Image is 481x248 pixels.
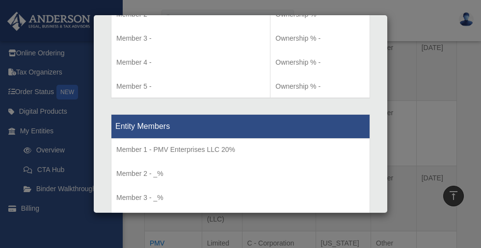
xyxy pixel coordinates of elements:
[116,168,365,180] p: Member 2 - _%
[116,56,265,69] p: Member 4 -
[116,80,265,93] p: Member 5 -
[116,32,265,45] p: Member 3 -
[116,192,365,204] p: Member 3 - _%
[275,80,365,93] p: Ownership % -
[116,144,365,156] p: Member 1 - PMV Enterprises LLC 20%
[275,56,365,69] p: Ownership % -
[275,32,365,45] p: Ownership % -
[111,114,370,138] th: Entity Members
